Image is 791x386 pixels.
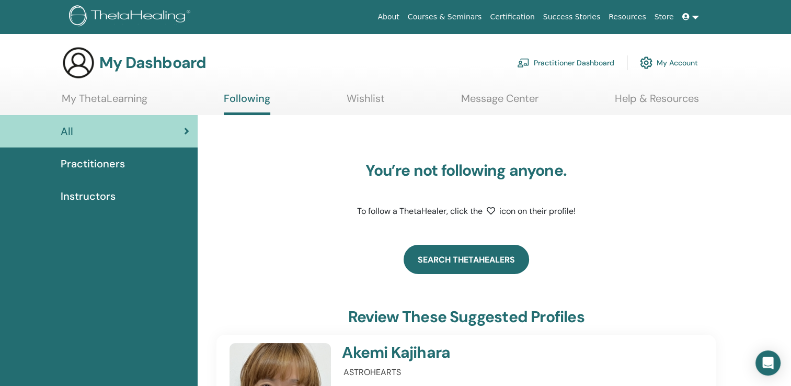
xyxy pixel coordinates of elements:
[348,308,584,326] h3: Review these suggested profiles
[373,7,403,27] a: About
[755,350,781,376] div: Open Intercom Messenger
[224,92,270,115] a: Following
[99,53,206,72] h3: My Dashboard
[486,7,538,27] a: Certification
[343,366,696,379] p: ASTROHEARTS
[336,205,597,218] p: To follow a ThetaHealer, click the icon on their profile!
[62,46,95,80] img: generic-user-icon.jpg
[62,92,147,112] a: My ThetaLearning
[517,51,614,74] a: Practitioner Dashboard
[61,156,125,172] span: Practitioners
[61,123,73,139] span: All
[640,54,652,72] img: cog.svg
[61,188,116,204] span: Instructors
[604,7,650,27] a: Resources
[69,5,194,29] img: logo.png
[404,245,529,274] a: Search ThetaHealers
[650,7,678,27] a: Store
[517,58,530,67] img: chalkboard-teacher.svg
[336,161,597,180] h3: You’re not following anyone.
[342,343,636,362] h4: Akemi Kajihara
[539,7,604,27] a: Success Stories
[347,92,385,112] a: Wishlist
[615,92,699,112] a: Help & Resources
[640,51,698,74] a: My Account
[461,92,538,112] a: Message Center
[404,7,486,27] a: Courses & Seminars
